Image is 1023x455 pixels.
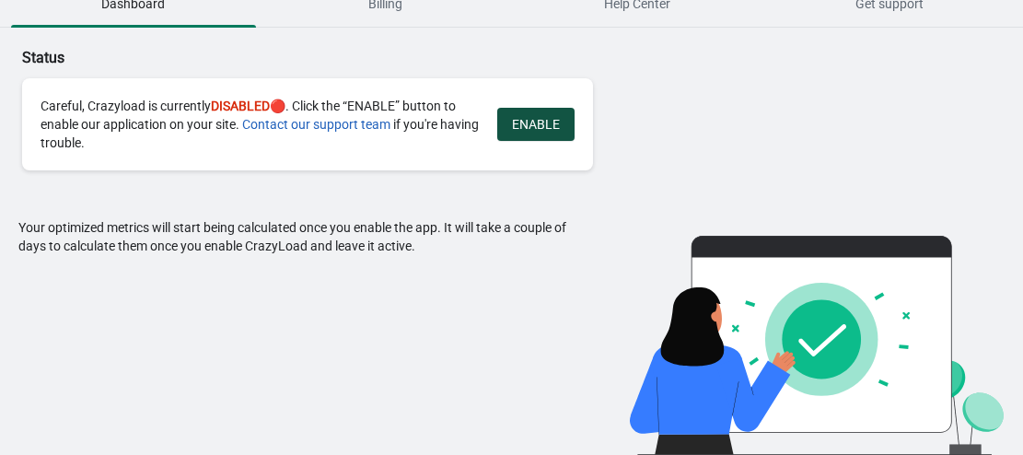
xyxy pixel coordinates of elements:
[630,218,1005,455] img: analysis-waiting-illustration-d04af50a.svg
[18,218,580,455] div: Your optimized metrics will start being calculated once you enable the app. It will take a couple...
[497,108,575,141] button: ENABLE
[211,99,270,113] span: DISABLED
[512,117,560,132] span: ENABLE
[41,97,479,152] div: Careful, Crazyload is currently 🔴. Click the “ENABLE” button to enable our application on your si...
[242,117,390,132] a: Contact our support team
[22,47,727,69] p: Status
